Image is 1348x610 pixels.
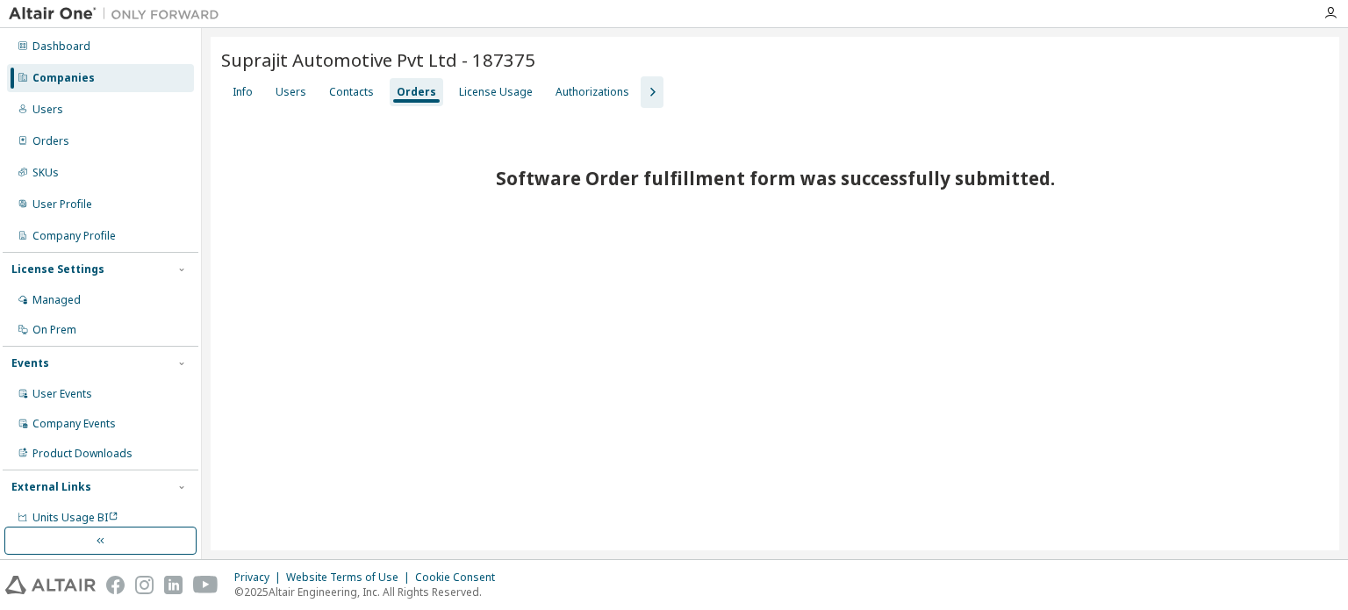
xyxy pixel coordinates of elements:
[380,167,1170,190] h2: Software Order fulfillment form was successfully submitted.
[234,585,505,599] p: © 2025 Altair Engineering, Inc. All Rights Reserved.
[233,85,253,99] div: Info
[32,387,92,401] div: User Events
[415,571,505,585] div: Cookie Consent
[556,85,629,99] div: Authorizations
[32,417,116,431] div: Company Events
[397,85,436,99] div: Orders
[9,5,228,23] img: Altair One
[329,85,374,99] div: Contacts
[32,197,92,212] div: User Profile
[234,571,286,585] div: Privacy
[11,262,104,276] div: License Settings
[32,166,59,180] div: SKUs
[32,323,76,337] div: On Prem
[11,356,49,370] div: Events
[32,447,133,461] div: Product Downloads
[164,576,183,594] img: linkedin.svg
[32,510,118,525] span: Units Usage BI
[32,71,95,85] div: Companies
[5,576,96,594] img: altair_logo.svg
[32,39,90,54] div: Dashboard
[193,576,219,594] img: youtube.svg
[286,571,415,585] div: Website Terms of Use
[32,134,69,148] div: Orders
[32,103,63,117] div: Users
[276,85,306,99] div: Users
[459,85,533,99] div: License Usage
[135,576,154,594] img: instagram.svg
[106,576,125,594] img: facebook.svg
[11,480,91,494] div: External Links
[32,229,116,243] div: Company Profile
[32,293,81,307] div: Managed
[221,47,535,72] span: Suprajit Automotive Pvt Ltd - 187375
